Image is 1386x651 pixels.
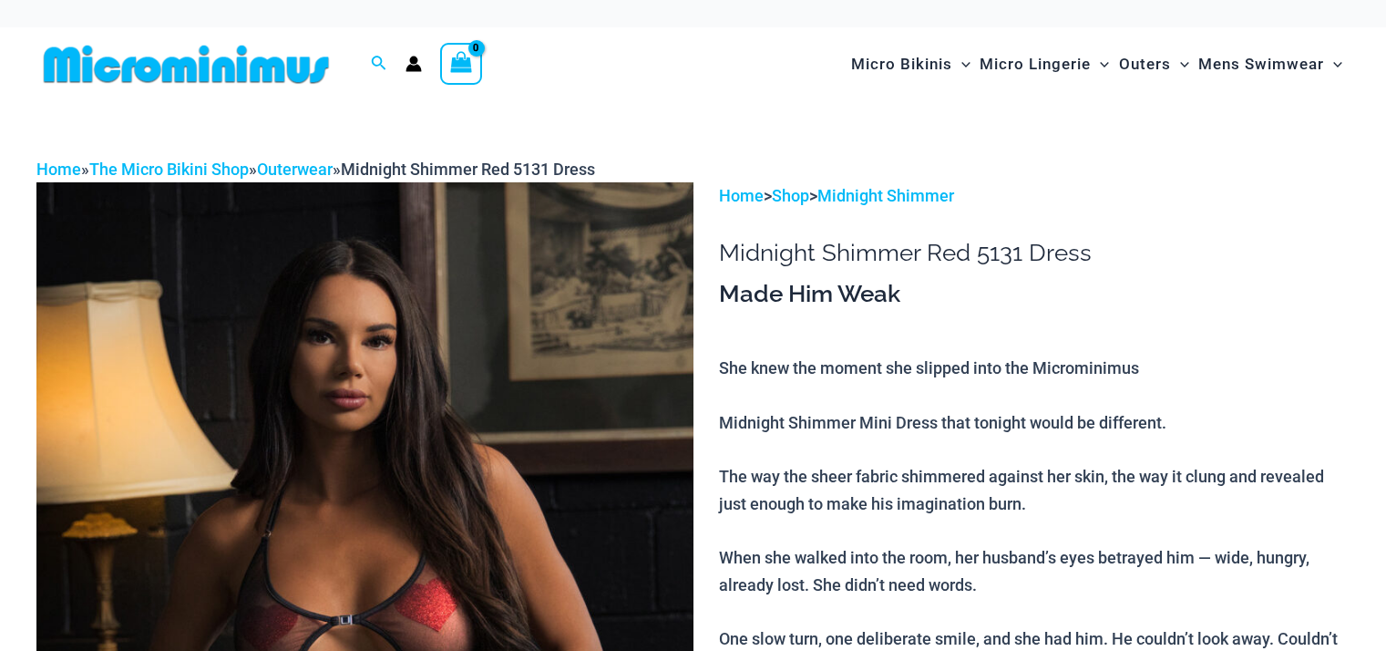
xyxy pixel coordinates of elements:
span: » » » [36,160,595,179]
a: Shop [772,186,809,205]
a: Account icon link [406,56,422,72]
span: Outers [1119,41,1171,88]
span: Micro Bikinis [851,41,952,88]
span: Menu Toggle [952,41,970,88]
nav: Site Navigation [844,34,1350,95]
a: Midnight Shimmer [817,186,954,205]
a: Home [36,160,81,179]
h3: Made Him Weak [719,279,1350,310]
a: The Micro Bikini Shop [89,160,249,179]
a: Micro LingerieMenu ToggleMenu Toggle [975,36,1114,92]
a: Outerwear [257,160,333,179]
a: OutersMenu ToggleMenu Toggle [1114,36,1194,92]
a: Micro BikinisMenu ToggleMenu Toggle [847,36,975,92]
h1: Midnight Shimmer Red 5131 Dress [719,239,1350,267]
span: Micro Lingerie [980,41,1091,88]
span: Midnight Shimmer Red 5131 Dress [341,160,595,179]
span: Menu Toggle [1171,41,1189,88]
a: Mens SwimwearMenu ToggleMenu Toggle [1194,36,1347,92]
a: Search icon link [371,53,387,76]
span: Menu Toggle [1091,41,1109,88]
a: View Shopping Cart, empty [440,43,482,85]
a: Home [719,186,764,205]
p: > > [719,182,1350,210]
span: Mens Swimwear [1198,41,1324,88]
span: Menu Toggle [1324,41,1342,88]
img: MM SHOP LOGO FLAT [36,44,336,85]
